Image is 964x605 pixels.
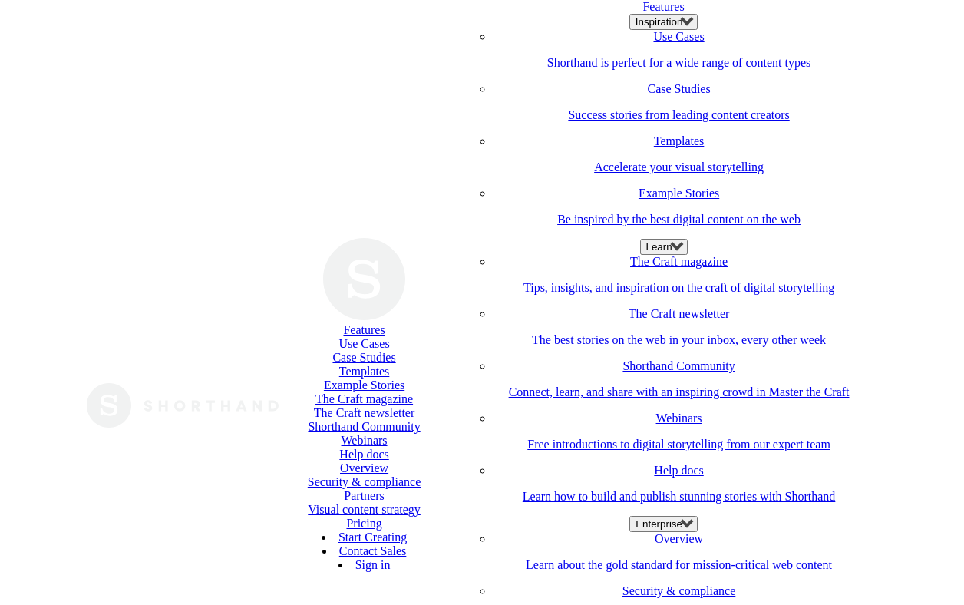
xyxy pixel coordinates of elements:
[340,461,388,474] a: Overview
[640,239,688,255] button: Learn
[339,448,388,461] a: Help docs
[308,420,420,433] a: Shorthand Community
[315,392,413,405] a: The Craft magazine
[343,323,385,336] a: Features
[346,517,381,530] a: Pricing
[493,56,865,70] p: Shorthand is perfect for a wide range of content types
[87,382,279,428] img: The Craft
[355,558,391,571] a: Sign in
[339,365,390,378] a: Templates
[493,281,865,295] p: Tips, insights, and inspiration on the craft of digital storytelling
[493,532,865,572] a: OverviewLearn about the gold standard for mission-critical web content
[344,489,384,502] a: Partners
[493,412,865,451] a: WebinarsFree introductions to digital storytelling from our expert team
[493,160,865,174] p: Accelerate your visual storytelling
[493,490,865,504] p: Learn how to build and publish stunning stories with Shorthand
[493,438,865,451] p: Free introductions to digital storytelling from our expert team
[342,434,388,447] a: Webinars
[493,307,865,347] a: The Craft newsletterThe best stories on the web in your inbox, every other week
[629,14,698,30] button: Inspiration
[324,379,404,392] a: Example Stories
[308,503,421,516] a: Visual content strategy
[493,213,865,226] p: Be inspired by the best digital content on the web
[323,238,405,320] img: Shorthand Logo
[493,30,865,70] a: Use CasesShorthand is perfect for a wide range of content types
[493,385,865,399] p: Connect, learn, and share with an inspiring crowd in Master the Craft
[332,351,395,364] a: Case Studies
[314,406,415,419] a: The Craft newsletter
[493,255,865,295] a: The Craft magazineTips, insights, and inspiration on the craft of digital storytelling
[338,531,407,544] a: Start Creating
[338,337,389,350] a: Use Cases
[493,187,865,226] a: Example StoriesBe inspired by the best digital content on the web
[493,134,865,174] a: TemplatesAccelerate your visual storytelling
[493,108,865,122] p: Success stories from leading content creators
[339,544,407,557] a: Contact Sales
[493,333,865,347] p: The best stories on the web in your inbox, every other week
[493,82,865,122] a: Case StudiesSuccess stories from leading content creators
[493,464,865,504] a: Help docsLearn how to build and publish stunning stories with Shorthand
[493,558,865,572] p: Learn about the gold standard for mission-critical web content
[493,359,865,399] a: Shorthand CommunityConnect, learn, and share with an inspiring crowd in Master the Craft
[629,516,698,532] button: Enterprise
[308,475,421,488] a: Security & compliance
